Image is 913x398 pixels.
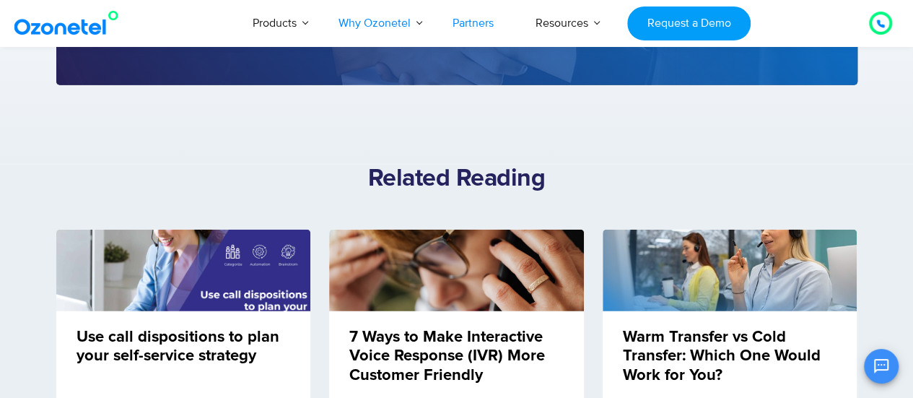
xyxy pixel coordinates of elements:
a: Use call dispositions to plan your self-service strategy [77,328,289,366]
a: 7 Ways to Make Interactive Voice Response (IVR) More Customer Friendly [349,328,562,385]
a: 7 Ways to Make your IVR More Customer-Friendly [329,230,584,311]
button: Open chat [864,349,899,384]
img: 7 Ways to Make your IVR More Customer-Friendly [328,185,585,356]
a: Warm Transfer vs Cold Transfer: Which One Would Work for You? [623,328,836,385]
h2: Related Reading [56,165,857,194]
a: Request a Demo [627,7,751,40]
